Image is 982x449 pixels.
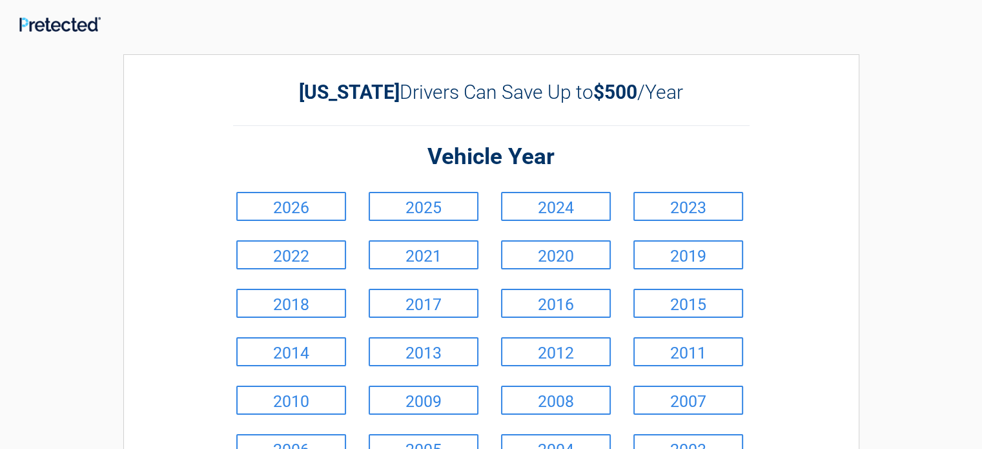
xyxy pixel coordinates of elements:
[369,192,478,221] a: 2025
[233,142,750,172] h2: Vehicle Year
[19,17,101,32] img: Main Logo
[633,240,743,269] a: 2019
[369,240,478,269] a: 2021
[501,386,611,415] a: 2008
[369,337,478,366] a: 2013
[501,240,611,269] a: 2020
[236,337,346,366] a: 2014
[633,289,743,318] a: 2015
[369,386,478,415] a: 2009
[369,289,478,318] a: 2017
[236,192,346,221] a: 2026
[501,192,611,221] a: 2024
[299,81,400,103] b: [US_STATE]
[236,289,346,318] a: 2018
[233,81,750,103] h2: Drivers Can Save Up to /Year
[236,240,346,269] a: 2022
[633,192,743,221] a: 2023
[593,81,637,103] b: $500
[236,386,346,415] a: 2010
[501,289,611,318] a: 2016
[633,386,743,415] a: 2007
[501,337,611,366] a: 2012
[633,337,743,366] a: 2011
